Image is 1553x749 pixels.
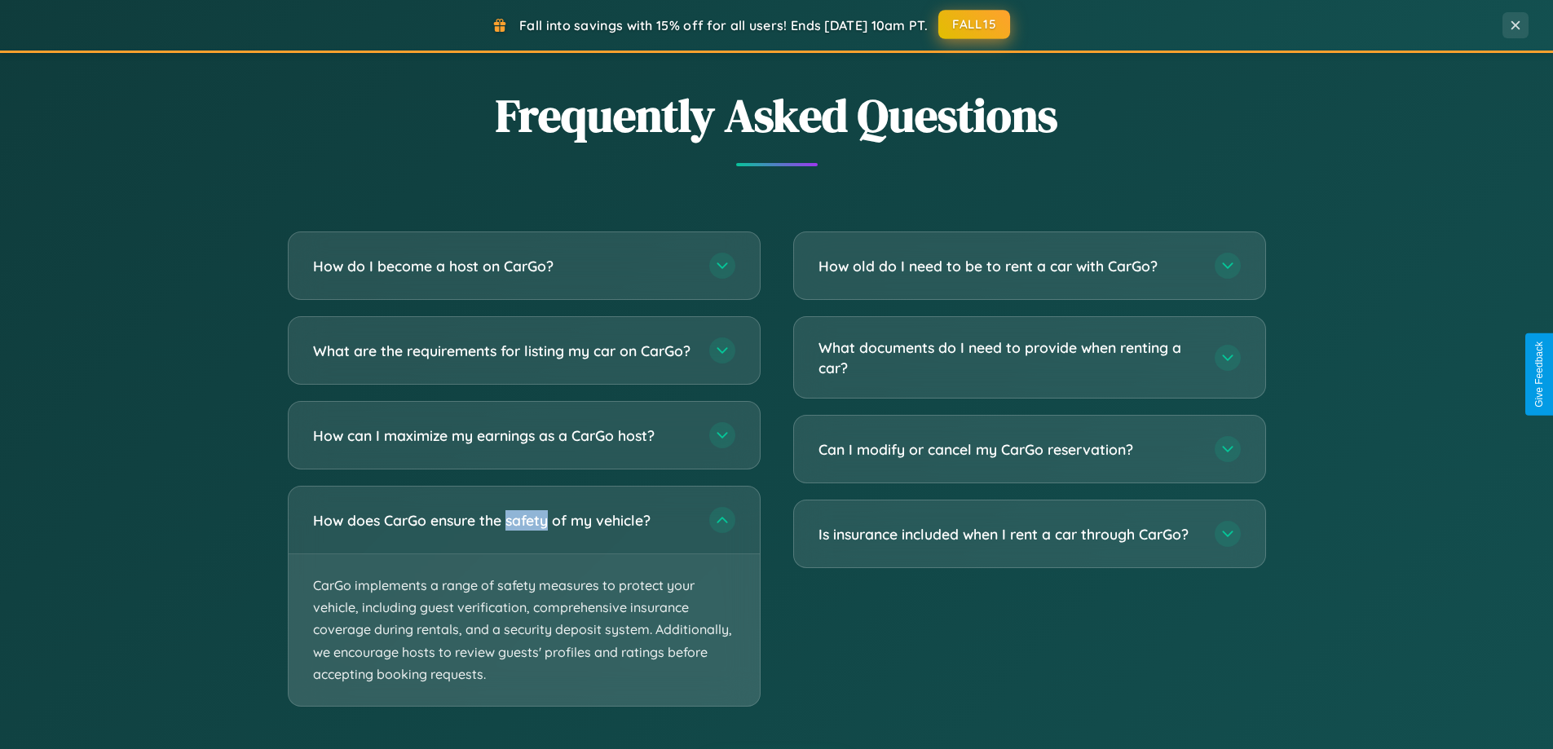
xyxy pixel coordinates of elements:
h2: Frequently Asked Questions [288,84,1266,147]
h3: How do I become a host on CarGo? [313,256,693,276]
div: Give Feedback [1533,341,1545,408]
h3: Can I modify or cancel my CarGo reservation? [818,439,1198,460]
button: FALL15 [938,10,1010,39]
h3: Is insurance included when I rent a car through CarGo? [818,524,1198,544]
span: Fall into savings with 15% off for all users! Ends [DATE] 10am PT. [519,17,928,33]
h3: How can I maximize my earnings as a CarGo host? [313,425,693,446]
h3: How old do I need to be to rent a car with CarGo? [818,256,1198,276]
h3: What documents do I need to provide when renting a car? [818,337,1198,377]
p: CarGo implements a range of safety measures to protect your vehicle, including guest verification... [289,554,760,706]
h3: What are the requirements for listing my car on CarGo? [313,341,693,361]
h3: How does CarGo ensure the safety of my vehicle? [313,510,693,531]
